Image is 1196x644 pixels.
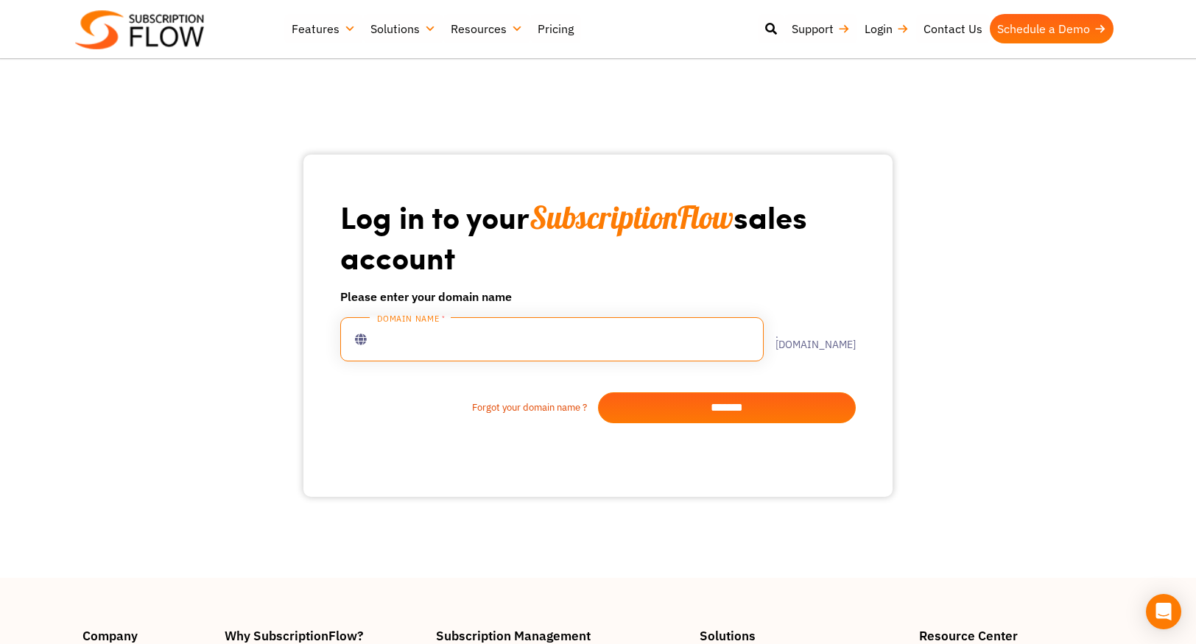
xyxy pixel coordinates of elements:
h6: Please enter your domain name [340,288,856,305]
h4: Why SubscriptionFlow? [225,629,422,642]
a: Support [784,14,857,43]
a: Pricing [530,14,581,43]
a: Solutions [363,14,443,43]
label: .[DOMAIN_NAME] [764,329,856,350]
h4: Company [82,629,210,642]
a: Login [857,14,916,43]
h4: Resource Center [919,629,1114,642]
a: Resources [443,14,530,43]
h4: Solutions [700,629,904,642]
img: Subscriptionflow [75,10,204,49]
a: Features [284,14,363,43]
a: Contact Us [916,14,990,43]
span: SubscriptionFlow [530,198,734,237]
h4: Subscription Management [436,629,684,642]
a: Forgot your domain name ? [340,400,598,415]
div: Open Intercom Messenger [1146,594,1181,629]
a: Schedule a Demo [990,14,1114,43]
h1: Log in to your sales account [340,197,856,276]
